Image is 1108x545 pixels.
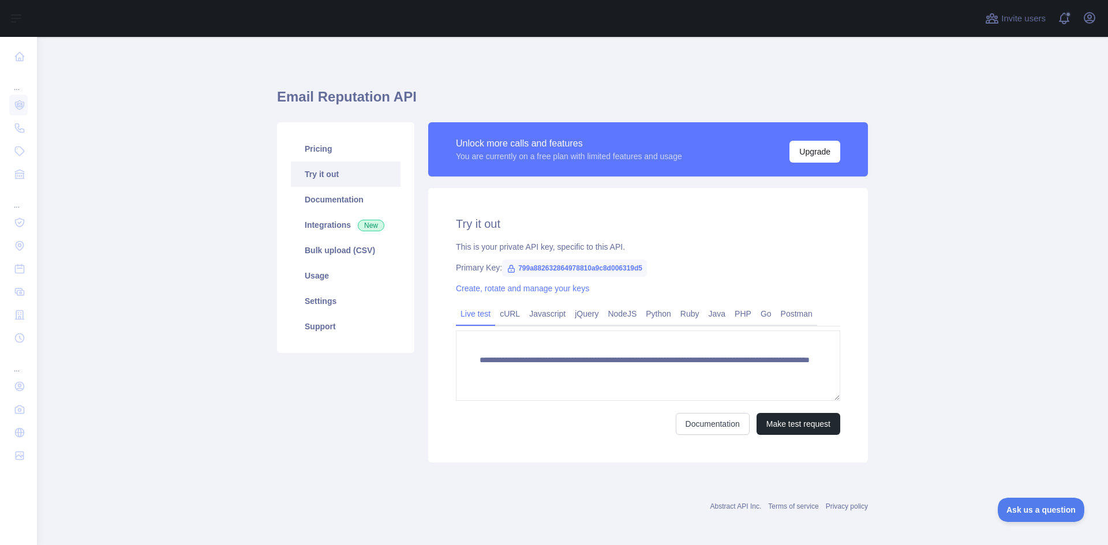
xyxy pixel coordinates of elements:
a: Python [641,305,676,323]
a: NodeJS [603,305,641,323]
a: Ruby [676,305,704,323]
button: Invite users [983,9,1048,28]
div: ... [9,69,28,92]
button: Make test request [757,413,840,435]
span: New [358,220,384,231]
a: Bulk upload (CSV) [291,238,400,263]
a: Pricing [291,136,400,161]
button: Upgrade [789,141,840,163]
a: cURL [495,305,525,323]
a: Java [704,305,731,323]
span: 799a882632864978810a9c8d006319d5 [502,260,647,277]
a: Privacy policy [826,502,868,510]
div: This is your private API key, specific to this API. [456,241,840,253]
a: Documentation [676,413,750,435]
a: Settings [291,288,400,314]
a: jQuery [570,305,603,323]
a: Integrations New [291,212,400,238]
a: Live test [456,305,495,323]
a: PHP [730,305,756,323]
a: Javascript [525,305,570,323]
a: Try it out [291,161,400,187]
a: Usage [291,263,400,288]
a: Postman [776,305,817,323]
div: Primary Key: [456,262,840,273]
a: Go [756,305,776,323]
div: You are currently on a free plan with limited features and usage [456,151,682,162]
a: Support [291,314,400,339]
iframe: Toggle Customer Support [998,498,1085,522]
h1: Email Reputation API [277,88,868,115]
a: Terms of service [768,502,818,510]
a: Create, rotate and manage your keys [456,284,589,293]
div: Unlock more calls and features [456,137,682,151]
div: ... [9,187,28,210]
a: Documentation [291,187,400,212]
div: ... [9,351,28,374]
a: Abstract API Inc. [710,502,762,510]
span: Invite users [1001,12,1046,25]
h2: Try it out [456,216,840,232]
